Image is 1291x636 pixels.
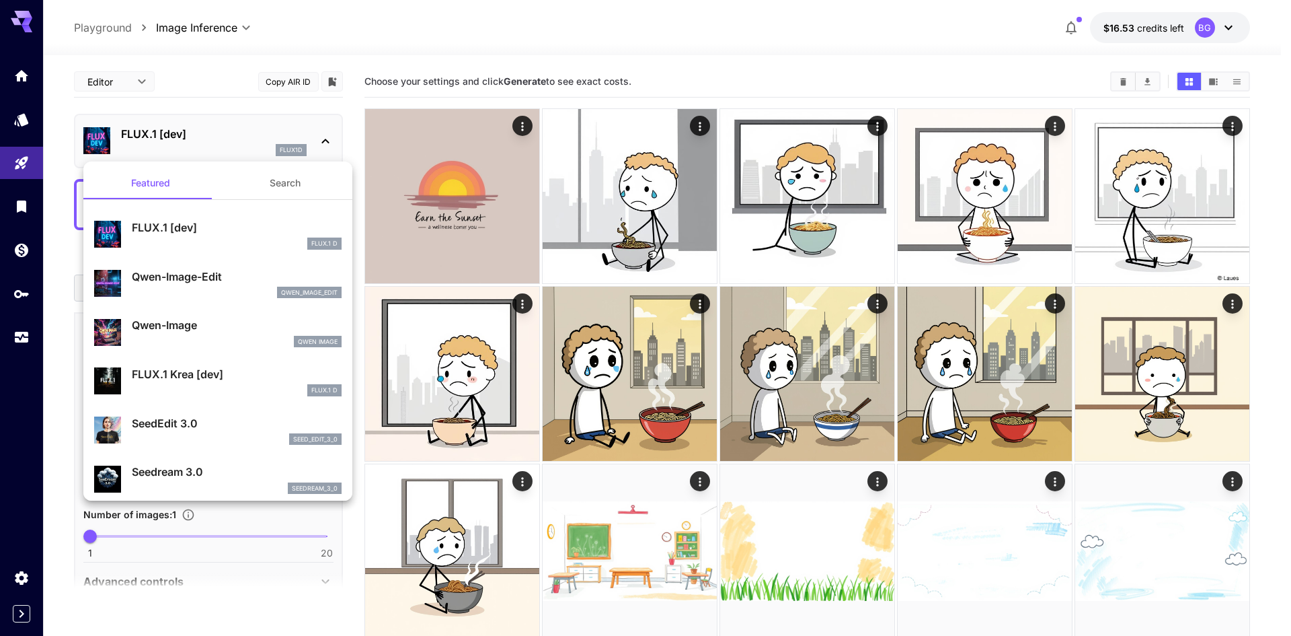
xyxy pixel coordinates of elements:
p: FLUX.1 D [311,386,338,395]
button: Featured [83,167,218,199]
p: Qwen-Image [132,317,342,333]
div: FLUX.1 Krea [dev]FLUX.1 D [94,361,342,402]
p: Qwen Image [298,337,338,347]
p: seed_edit_3_0 [293,435,338,444]
p: FLUX.1 D [311,239,338,248]
p: qwen_image_edit [281,288,338,297]
div: Qwen-ImageQwen Image [94,312,342,353]
button: Search [218,167,352,199]
p: seedream_3_0 [292,484,338,493]
p: FLUX.1 Krea [dev] [132,366,342,382]
p: Seedream 3.0 [132,464,342,480]
p: FLUX.1 [dev] [132,219,342,236]
div: SeedEdit 3.0seed_edit_3_0 [94,410,342,451]
p: Qwen-Image-Edit [132,269,342,285]
div: Qwen-Image-Editqwen_image_edit [94,263,342,304]
p: SeedEdit 3.0 [132,415,342,431]
div: Seedream 3.0seedream_3_0 [94,458,342,499]
div: FLUX.1 [dev]FLUX.1 D [94,214,342,255]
